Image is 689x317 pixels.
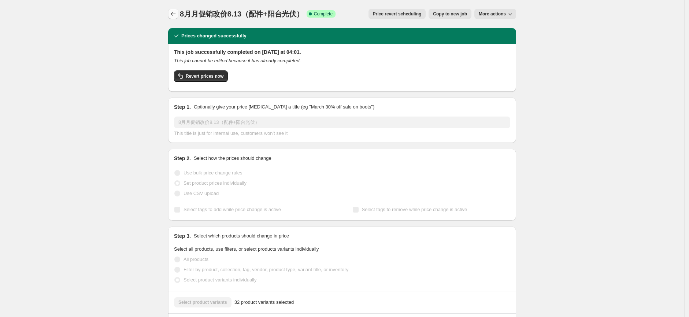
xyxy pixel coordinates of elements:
[174,58,301,63] i: This job cannot be edited because it has already completed.
[184,277,256,283] span: Select product variants individually
[362,207,467,212] span: Select tags to remove while price change is active
[174,246,319,252] span: Select all products, use filters, or select products variants individually
[184,267,348,272] span: Filter by product, collection, tag, vendor, product type, variant title, or inventory
[184,180,247,186] span: Set product prices individually
[184,257,208,262] span: All products
[174,48,510,56] h2: This job successfully completed on [DATE] at 04:01.
[174,130,288,136] span: This title is just for internal use, customers won't see it
[174,232,191,240] h2: Step 3.
[186,73,223,79] span: Revert prices now
[180,10,304,18] span: 8月月促销改价8.13（配件+阳台光伏）
[174,117,510,128] input: 30% off holiday sale
[474,9,516,19] button: More actions
[168,9,178,19] button: Price change jobs
[234,299,294,306] span: 32 product variants selected
[479,11,506,17] span: More actions
[184,191,219,196] span: Use CSV upload
[174,103,191,111] h2: Step 1.
[184,170,242,176] span: Use bulk price change rules
[194,232,289,240] p: Select which products should change in price
[174,70,228,82] button: Revert prices now
[194,155,271,162] p: Select how the prices should change
[429,9,471,19] button: Copy to new job
[373,11,422,17] span: Price revert scheduling
[433,11,467,17] span: Copy to new job
[368,9,426,19] button: Price revert scheduling
[174,155,191,162] h2: Step 2.
[314,11,333,17] span: Complete
[194,103,374,111] p: Optionally give your price [MEDICAL_DATA] a title (eg "March 30% off sale on boots")
[184,207,281,212] span: Select tags to add while price change is active
[181,32,247,40] h2: Prices changed successfully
